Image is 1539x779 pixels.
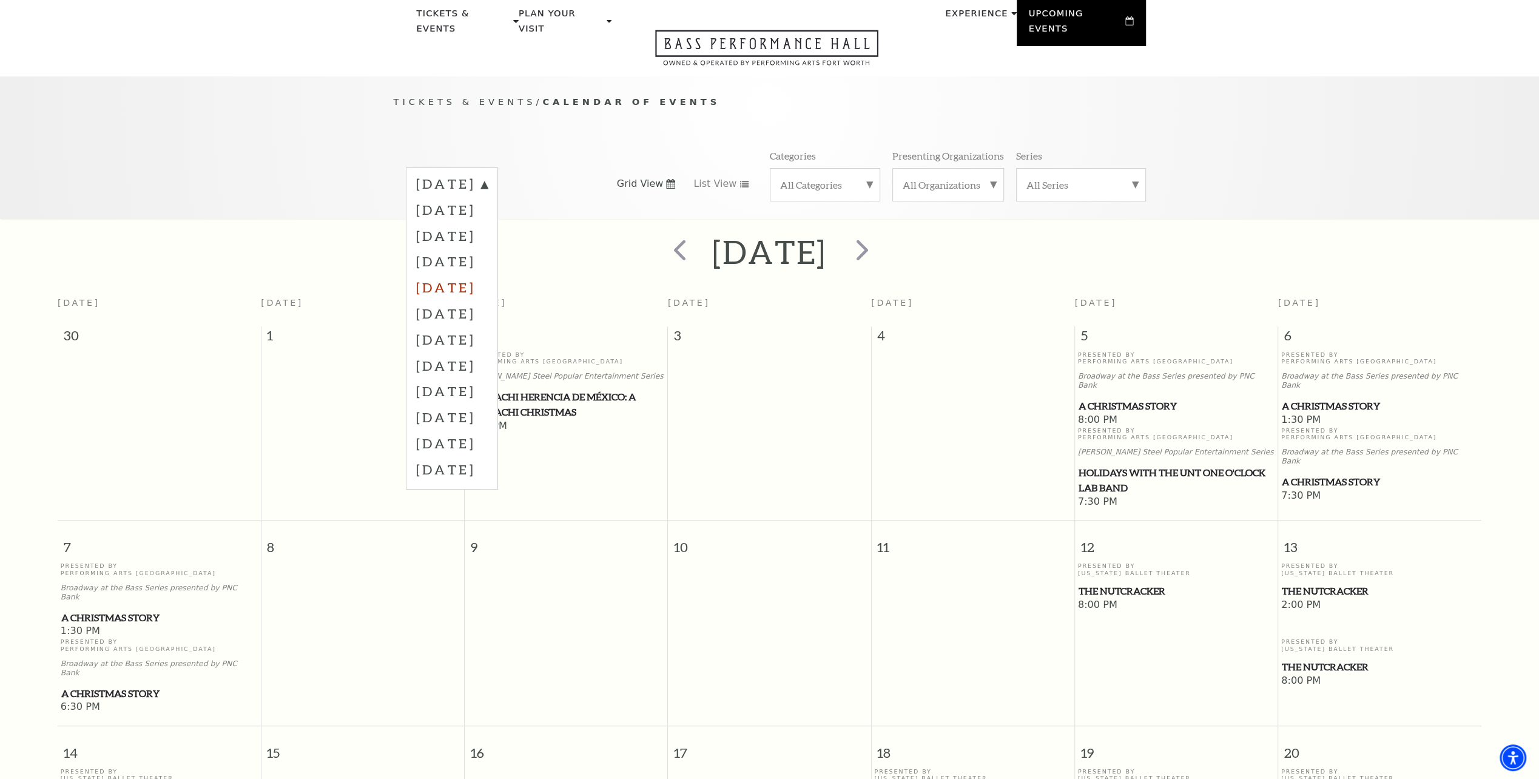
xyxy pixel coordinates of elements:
span: A Christmas Story [1079,399,1275,414]
p: Plan Your Visit [519,6,604,43]
span: 17 [668,726,871,768]
span: 1:30 PM [1281,414,1478,427]
a: The Nutcracker [1281,659,1478,675]
label: [DATE] [416,274,488,300]
span: 1 [261,326,464,351]
p: [PERSON_NAME] Steel Popular Entertainment Series [468,372,665,381]
span: The Nutcracker [1282,584,1478,599]
span: List View [693,177,736,191]
p: Presented By Performing Arts [GEOGRAPHIC_DATA] [1281,351,1478,365]
span: A Christmas Story [1282,399,1478,414]
span: [DATE] [871,298,914,308]
span: 6:30 PM [61,701,258,714]
p: Presented By Performing Arts [GEOGRAPHIC_DATA] [468,351,665,365]
span: 4 [872,326,1074,351]
span: 10 [668,521,871,562]
span: 1:30 PM [61,625,258,638]
span: 6 [1278,326,1481,351]
span: 30 [58,326,261,351]
p: Presented By [US_STATE] Ballet Theater [1281,638,1478,652]
label: [DATE] [416,300,488,326]
label: [DATE] [416,248,488,274]
label: [DATE] [416,175,488,197]
a: A Christmas Story [61,686,258,701]
p: Series [1016,149,1042,162]
span: [DATE] [261,298,303,308]
span: 7:30 PM [468,420,665,433]
span: 2 [465,326,667,351]
span: 12 [1075,521,1278,562]
span: 20 [1278,726,1481,768]
span: Grid View [617,177,664,191]
span: 2:00 PM [1281,599,1478,612]
p: Presented By Performing Arts [GEOGRAPHIC_DATA] [1281,427,1478,441]
p: Broadway at the Bass Series presented by PNC Bank [1281,372,1478,390]
span: Holidays with the UNT One O'Clock Lab Band [1079,465,1275,495]
label: All Series [1026,178,1136,191]
p: Presented By Performing Arts [GEOGRAPHIC_DATA] [61,562,258,576]
p: Upcoming Events [1029,6,1123,43]
label: [DATE] [416,404,488,430]
span: 15 [261,726,464,768]
button: next [838,231,883,274]
p: Presented By [US_STATE] Ballet Theater [1281,562,1478,576]
p: Presented By Performing Arts [GEOGRAPHIC_DATA] [1078,351,1275,365]
span: 9 [465,521,667,562]
span: Tickets & Events [394,96,536,107]
span: 14 [58,726,261,768]
p: Broadway at the Bass Series presented by PNC Bank [1281,448,1478,466]
p: / [394,95,1146,110]
a: A Christmas Story [1078,399,1275,414]
span: A Christmas Story [1282,474,1478,490]
label: [DATE] [416,197,488,223]
span: 5 [1075,326,1278,351]
label: All Organizations [903,178,994,191]
span: 11 [872,521,1074,562]
a: A Christmas Story [61,610,258,626]
span: 7:30 PM [1078,496,1275,509]
span: 8 [261,521,464,562]
span: Calendar of Events [542,96,720,107]
a: A Christmas Story [1281,474,1478,490]
p: Categories [770,149,816,162]
span: 7 [58,521,261,562]
label: [DATE] [416,378,488,404]
span: [DATE] [58,298,100,308]
span: [DATE] [1278,298,1321,308]
a: Open this option [611,30,922,76]
p: Presented By Performing Arts [GEOGRAPHIC_DATA] [61,638,258,652]
button: prev [656,231,701,274]
span: [DATE] [668,298,710,308]
p: Tickets & Events [417,6,511,43]
label: [DATE] [416,326,488,352]
p: Presented By [US_STATE] Ballet Theater [1078,562,1275,576]
span: 19 [1075,726,1278,768]
p: Broadway at the Bass Series presented by PNC Bank [61,659,258,678]
span: 7:30 PM [1281,490,1478,503]
span: 8:00 PM [1281,675,1478,688]
span: 13 [1278,521,1481,562]
label: [DATE] [416,223,488,249]
span: 8:00 PM [1078,599,1275,612]
span: A Christmas Story [61,686,257,701]
label: [DATE] [416,456,488,482]
span: A Christmas Story [61,610,257,626]
span: The Nutcracker [1079,584,1275,599]
label: [DATE] [416,430,488,456]
p: Presented By Performing Arts [GEOGRAPHIC_DATA] [1078,427,1275,441]
span: Mariachi Herencia de México: A Mariachi Christmas [468,389,664,419]
span: 3 [668,326,871,351]
span: The Nutcracker [1282,659,1478,675]
label: [DATE] [416,352,488,379]
h2: [DATE] [712,232,827,271]
a: The Nutcracker [1078,584,1275,599]
span: 16 [465,726,667,768]
span: [DATE] [1074,298,1117,308]
a: A Christmas Story [1281,399,1478,414]
p: Broadway at the Bass Series presented by PNC Bank [1078,372,1275,390]
a: Holidays with the UNT One O'Clock Lab Band [1078,465,1275,495]
p: Presenting Organizations [892,149,1004,162]
label: All Categories [780,178,870,191]
a: Mariachi Herencia de México: A Mariachi Christmas [468,389,665,419]
span: 8:00 PM [1078,414,1275,427]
